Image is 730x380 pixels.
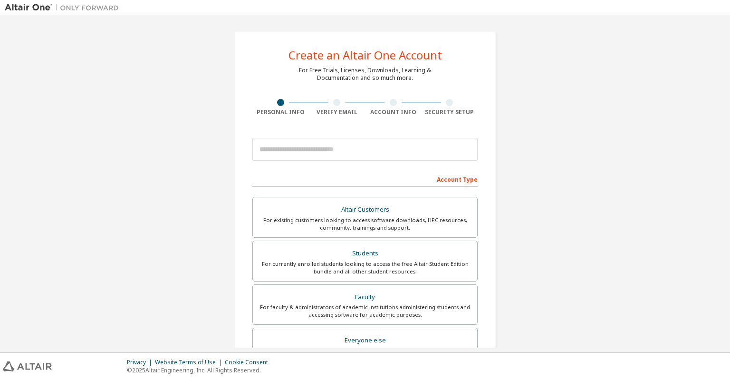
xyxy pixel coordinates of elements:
[127,359,155,366] div: Privacy
[259,334,471,347] div: Everyone else
[259,216,471,232] div: For existing customers looking to access software downloads, HPC resources, community, trainings ...
[365,108,422,116] div: Account Info
[252,108,309,116] div: Personal Info
[225,359,274,366] div: Cookie Consent
[259,291,471,304] div: Faculty
[3,361,52,371] img: altair_logo.svg
[155,359,225,366] div: Website Terms of Use
[259,260,471,275] div: For currently enrolled students looking to access the free Altair Student Edition bundle and all ...
[259,247,471,260] div: Students
[299,67,431,82] div: For Free Trials, Licenses, Downloads, Learning & Documentation and so much more.
[259,203,471,216] div: Altair Customers
[259,347,471,362] div: For individuals, businesses and everyone else looking to try Altair software and explore our prod...
[288,49,442,61] div: Create an Altair One Account
[5,3,124,12] img: Altair One
[422,108,478,116] div: Security Setup
[127,366,274,374] p: © 2025 Altair Engineering, Inc. All Rights Reserved.
[259,303,471,319] div: For faculty & administrators of academic institutions administering students and accessing softwa...
[252,171,478,186] div: Account Type
[309,108,365,116] div: Verify Email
